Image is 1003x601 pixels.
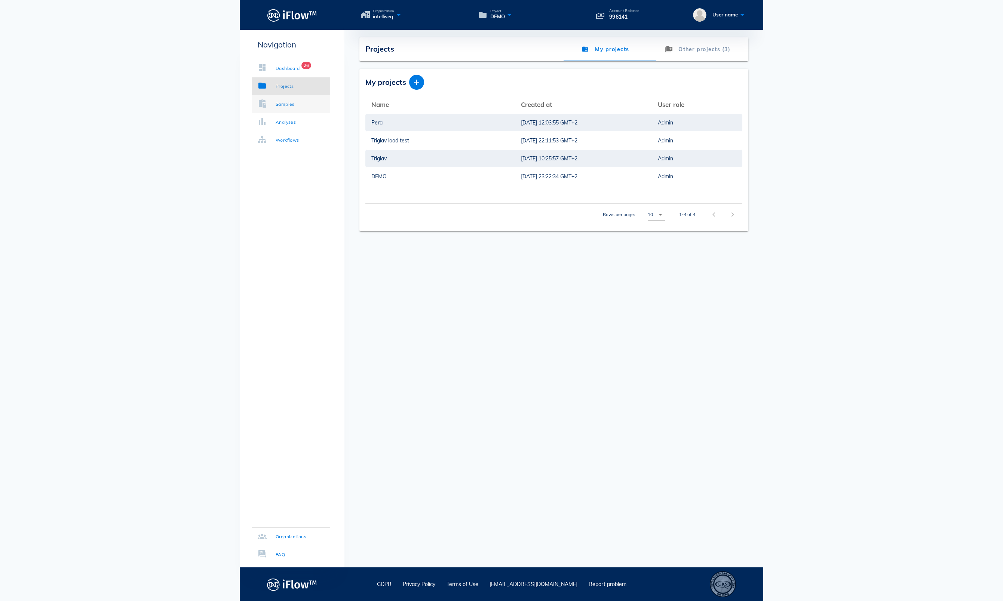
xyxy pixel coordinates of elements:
[710,571,736,597] div: ISO 13485 – Quality Management System
[521,114,646,131] a: [DATE] 12:03:55 GMT+2
[276,551,285,558] div: FAQ
[589,581,626,588] a: Report problem
[490,581,577,588] a: [EMAIL_ADDRESS][DOMAIN_NAME]
[240,7,344,24] a: Logo
[603,204,665,225] div: Rows per page:
[365,44,394,53] span: Projects
[373,9,394,13] span: Organization
[490,13,505,21] span: DEMO
[658,132,736,149] a: Admin
[521,132,646,149] a: [DATE] 22:11:53 GMT+2
[648,209,665,221] div: 10Rows per page:
[371,114,509,131] a: Pera
[609,13,639,21] p: 996141
[679,211,695,218] div: 1-4 of 4
[712,12,738,18] span: User name
[521,150,646,167] a: [DATE] 10:25:57 GMT+2
[403,581,435,588] a: Privacy Policy
[371,132,509,149] a: Triglav load test
[693,8,706,22] img: User name
[647,37,748,61] a: Other projects (3)
[447,581,478,588] a: Terms of Use
[658,168,736,185] a: Admin
[252,39,330,50] p: Navigation
[276,65,300,72] div: Dashboard
[521,101,552,108] span: Created at
[371,101,389,108] span: Name
[276,101,295,108] div: Samples
[267,576,317,593] img: logo
[276,533,306,540] div: Organizations
[515,96,652,114] th: Created at: Not sorted. Activate to sort ascending.
[373,13,394,21] span: intelliseq
[652,96,742,114] th: User role: Not sorted. Activate to sort ascending.
[276,83,294,90] div: Projects
[371,168,509,185] a: DEMO
[490,9,505,13] span: Project
[966,564,994,592] iframe: Drift Widget Chat Controller
[609,9,639,13] p: Account Balance
[648,211,653,218] div: 10
[521,168,646,185] a: [DATE] 23:22:34 GMT+2
[658,150,736,167] a: Admin
[658,101,684,108] span: User role
[365,77,406,88] span: My projects
[276,136,299,144] div: Workflows
[371,150,509,167] a: Triglav
[377,581,392,588] a: GDPR
[656,210,665,219] i: arrow_drop_down
[365,96,515,114] th: Name: Not sorted. Activate to sort ascending.
[301,62,311,69] span: Badge
[658,114,736,131] a: Admin
[276,118,296,126] div: Analyses
[564,37,647,61] a: My projects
